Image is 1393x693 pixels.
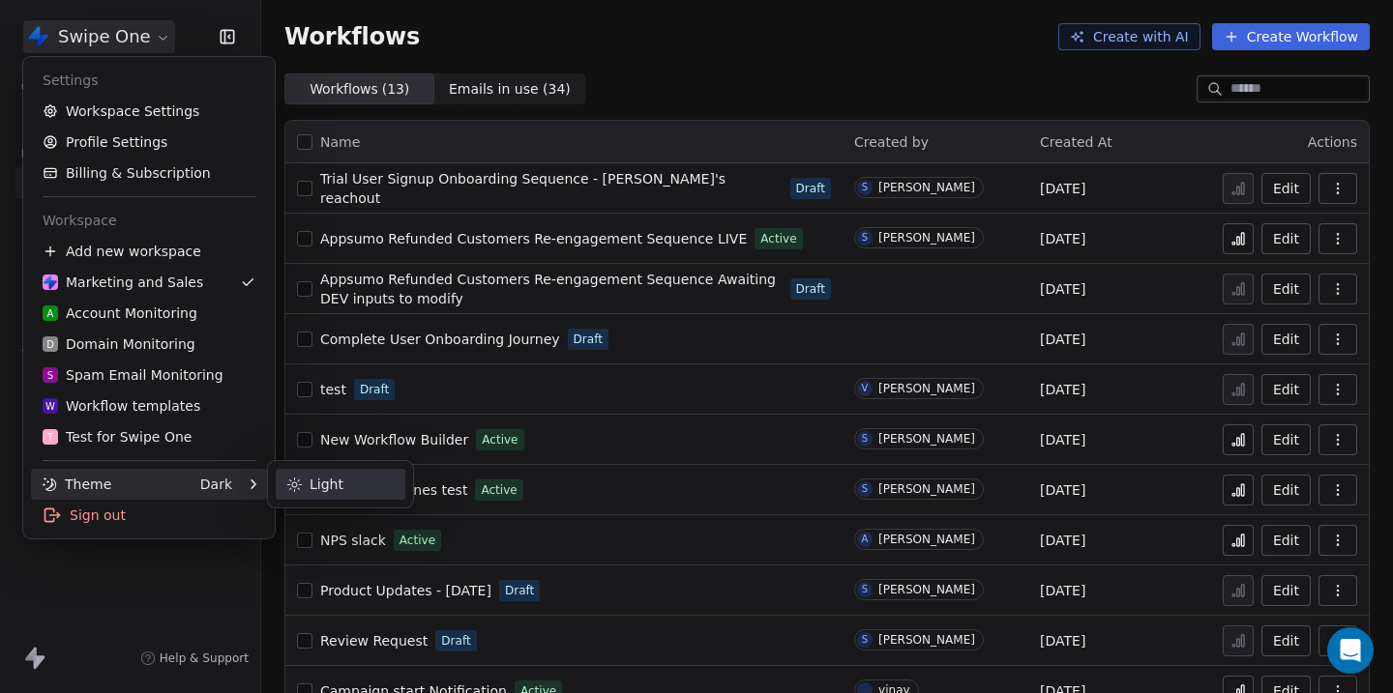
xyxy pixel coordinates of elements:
[31,236,267,267] div: Add new workspace
[46,337,54,352] span: D
[31,127,267,158] a: Profile Settings
[43,396,200,416] div: Workflow templates
[276,469,405,500] div: Light
[43,365,223,385] div: Spam Email Monitoring
[43,273,203,292] div: Marketing and Sales
[47,306,54,321] span: A
[31,205,267,236] div: Workspace
[200,475,232,494] div: Dark
[43,334,195,354] div: Domain Monitoring
[43,303,197,323] div: Account Monitoring
[31,65,267,96] div: Settings
[47,368,53,383] span: S
[31,158,267,188] a: Billing & Subscription
[45,399,55,414] span: W
[31,500,267,531] div: Sign out
[43,427,192,447] div: Test for Swipe One
[31,96,267,127] a: Workspace Settings
[47,430,53,445] span: T
[43,475,111,494] div: Theme
[43,274,58,290] img: Swipe%20One%20Logo%201-1.svg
